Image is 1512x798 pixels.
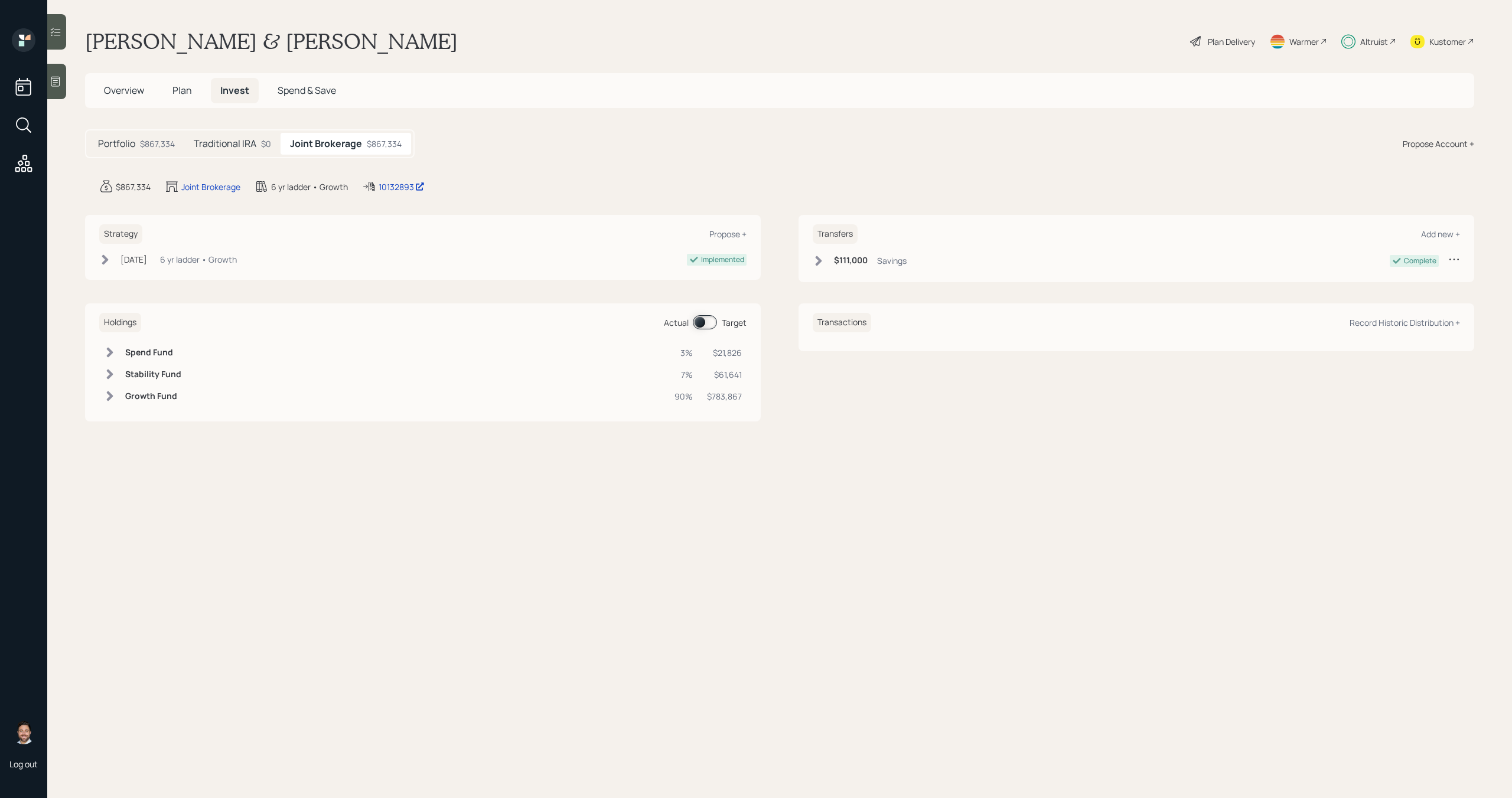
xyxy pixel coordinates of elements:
[674,368,693,381] div: 7%
[261,138,271,150] div: $0
[172,84,192,97] span: Plan
[813,224,858,244] h6: Transfers
[707,346,742,359] div: $21,826
[709,228,747,240] div: Propose +
[99,224,142,244] h6: Strategy
[1208,35,1255,48] div: Plan Delivery
[722,316,747,329] div: Target
[278,84,336,97] span: Spend & Save
[116,181,151,193] div: $867,334
[181,181,240,193] div: Joint Brokerage
[85,28,458,54] h1: [PERSON_NAME] & [PERSON_NAME]
[1360,35,1388,48] div: Altruist
[194,138,256,149] h5: Traditional IRA
[1403,138,1474,150] div: Propose Account +
[1289,35,1319,48] div: Warmer
[813,313,871,332] h6: Transactions
[707,390,742,403] div: $783,867
[1404,256,1436,266] div: Complete
[140,138,175,150] div: $867,334
[125,391,181,401] h6: Growth Fund
[674,390,693,403] div: 90%
[367,138,402,150] div: $867,334
[220,84,249,97] span: Invest
[125,369,181,380] h6: Stability Fund
[99,313,141,332] h6: Holdings
[98,138,135,149] h5: Portfolio
[125,348,181,358] h6: Spend Fund
[271,181,348,193] div: 6 yr ladder • Growth
[707,368,742,381] div: $61,641
[104,84,144,97] span: Overview
[674,346,693,359] div: 3%
[120,253,147,266] div: [DATE]
[834,256,868,266] h6: $111,000
[1429,35,1466,48] div: Kustomer
[290,138,362,149] h5: Joint Brokerage
[1350,317,1460,328] div: Record Historic Distribution +
[12,721,35,744] img: michael-russo-headshot.png
[1421,228,1460,240] div: Add new +
[9,758,38,770] div: Log out
[160,253,237,266] div: 6 yr ladder • Growth
[877,254,907,267] div: Savings
[379,181,425,193] div: 10132893
[701,254,744,265] div: Implemented
[664,316,689,329] div: Actual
